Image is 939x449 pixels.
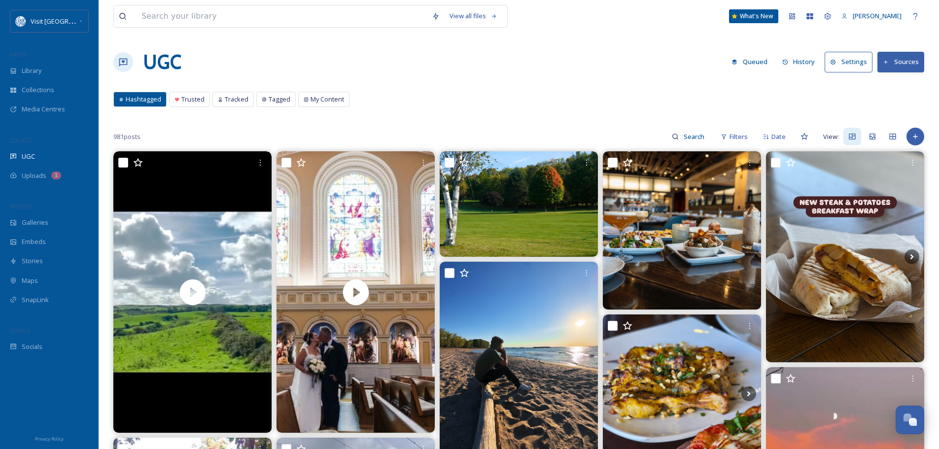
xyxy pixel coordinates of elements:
[22,152,35,161] span: UGC
[22,276,38,285] span: Maps
[22,171,46,180] span: Uploads
[777,52,820,71] button: History
[113,151,272,433] video: Go raibh maith agat! #🇮🇪 #erie #ireland #republicofireland #loveireland #emeraldisland wild_rover...
[825,52,877,72] a: Settings
[877,52,924,72] button: Sources
[181,95,205,104] span: Trusted
[22,85,54,95] span: Collections
[10,203,33,210] span: WIDGETS
[22,295,49,305] span: SnapLink
[10,51,27,58] span: MEDIA
[22,237,46,246] span: Embeds
[10,137,31,144] span: COLLECT
[277,151,435,433] video: We love our black and white but sometimes color is the magic -- especially when you live on a Gre...
[730,132,748,141] span: Filters
[679,127,711,146] input: Search
[35,432,64,444] a: Privacy Policy
[729,9,778,23] a: What's New
[31,16,107,26] span: Visit [GEOGRAPHIC_DATA]
[853,11,902,20] span: [PERSON_NAME]
[22,104,65,114] span: Media Centres
[126,95,161,104] span: Hashtagged
[22,218,48,227] span: Galleries
[10,327,30,334] span: SOCIALS
[823,132,839,141] span: View:
[225,95,248,104] span: Tracked
[143,47,181,77] a: UGC
[269,95,290,104] span: Tagged
[836,6,906,26] a: [PERSON_NAME]
[113,151,272,433] img: thumbnail
[277,151,435,433] img: thumbnail
[777,52,825,71] a: History
[603,151,761,310] img: Just one more day until all of this deliciousness is yours! 🍂✨ Come savor the flavors of our bran...
[727,52,777,71] a: Queued
[35,436,64,442] span: Privacy Policy
[825,52,872,72] button: Settings
[22,66,41,75] span: Library
[113,132,140,141] span: 981 posts
[51,172,61,179] div: 1
[440,151,598,257] img: Fall is in the air — Come catch the seasons first colors on the course 🍁🍂 #moundgrovegolfcourse #...
[766,151,924,362] img: October features! Stop in for a quick lunch or take it home and get cozy on the couch with our co...
[16,16,26,26] img: download%20%281%29.png
[445,6,502,26] a: View all files
[727,52,772,71] button: Queued
[896,406,924,434] button: Open Chat
[137,5,427,27] input: Search your library
[311,95,344,104] span: My Content
[22,256,43,266] span: Stories
[771,132,786,141] span: Date
[22,342,42,351] span: Socials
